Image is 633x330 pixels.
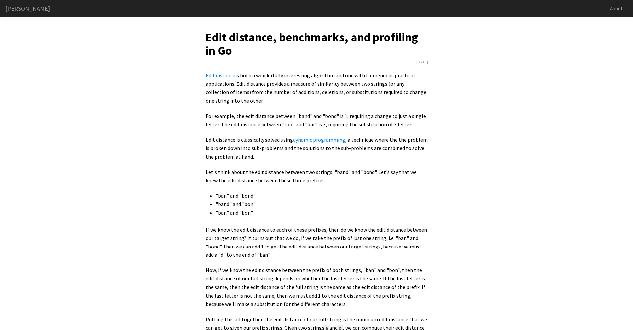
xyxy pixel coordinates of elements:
[206,112,428,129] p: For example, the edit distance between "band" and "bond" is 1, requiring a change to just a singl...
[206,72,235,79] a: Edit distance
[216,209,428,217] li: "ban" and "bon"
[216,192,428,200] li: "ban" and "bond"
[0,0,55,17] a: [PERSON_NAME]
[293,136,345,143] a: dynamic programming
[416,58,428,66] time: [DATE]
[206,136,428,161] p: Edit distance is classically solved using , a technique where the the problem is broken down into...
[605,0,628,17] a: About
[206,226,428,259] p: If we know the edit distance to each of these prefixes, then do we know the edit distance between...
[206,266,428,309] p: Now, if we know the edit distance between the prefix of both strings, "ban" and "bon", then the e...
[206,168,428,185] p: Let's think about the edit distance between two strings, "band" and "bond". Let's say that we kne...
[216,200,428,209] li: "band" and "bon"
[206,71,428,105] p: is both a wonderfully interesting algorithm and one with tremendous practical applications. Edit ...
[205,31,428,57] h1: Edit distance, benchmarks, and profiling in Go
